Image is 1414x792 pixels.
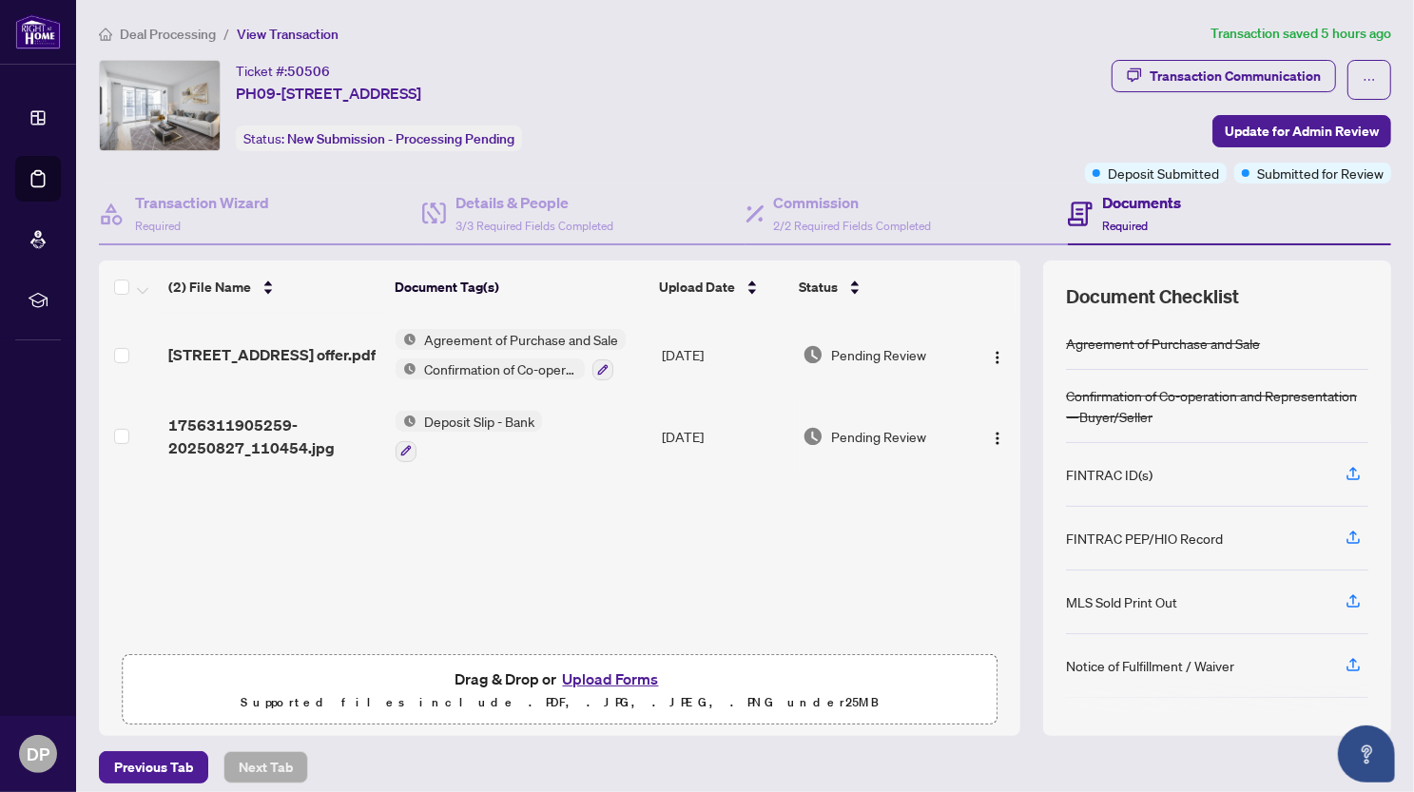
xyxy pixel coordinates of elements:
span: DP [27,741,49,767]
h4: Commission [774,191,932,214]
img: Logo [990,350,1005,365]
img: Status Icon [396,411,416,432]
th: Status [791,261,966,314]
article: Transaction saved 5 hours ago [1211,23,1391,45]
button: Open asap [1338,725,1395,782]
span: Submitted for Review [1257,163,1384,184]
button: Upload Forms [557,666,665,691]
th: Upload Date [651,261,791,314]
th: Document Tag(s) [387,261,651,314]
div: FINTRAC ID(s) [1066,464,1153,485]
div: FINTRAC PEP/HIO Record [1066,528,1223,549]
div: Confirmation of Co-operation and Representation—Buyer/Seller [1066,385,1368,427]
div: MLS Sold Print Out [1066,591,1177,612]
button: Transaction Communication [1112,60,1336,92]
span: [STREET_ADDRESS] offer.pdf [168,343,376,366]
td: [DATE] [655,314,796,396]
div: Ticket #: [236,60,330,82]
span: Required [135,219,181,233]
span: ellipsis [1363,73,1376,87]
span: Agreement of Purchase and Sale [416,329,626,350]
h4: Transaction Wizard [135,191,269,214]
div: Notice of Fulfillment / Waiver [1066,655,1234,676]
button: Previous Tab [99,751,208,783]
img: Document Status [803,426,823,447]
img: Status Icon [396,329,416,350]
span: Document Checklist [1066,283,1239,310]
td: [DATE] [655,396,796,477]
div: Transaction Communication [1150,61,1321,91]
span: Deal Processing [120,26,216,43]
h4: Details & People [455,191,613,214]
span: Pending Review [831,344,926,365]
span: Drag & Drop orUpload FormsSupported files include .PDF, .JPG, .JPEG, .PNG under25MB [123,655,997,725]
span: Deposit Slip - Bank [416,411,542,432]
img: Logo [990,431,1005,446]
span: Pending Review [831,426,926,447]
span: 50506 [287,63,330,80]
button: Logo [982,339,1013,370]
th: (2) File Name [161,261,387,314]
span: Required [1102,219,1148,233]
span: New Submission - Processing Pending [287,130,514,147]
img: Status Icon [396,358,416,379]
li: / [223,23,229,45]
img: IMG-C12358664_1.jpg [100,61,220,150]
button: Status IconAgreement of Purchase and SaleStatus IconConfirmation of Co-operation and Representati... [396,329,626,380]
button: Next Tab [223,751,308,783]
button: Update for Admin Review [1212,115,1391,147]
span: Previous Tab [114,752,193,782]
div: Status: [236,126,522,151]
span: 2/2 Required Fields Completed [774,219,932,233]
span: home [99,28,112,41]
button: Logo [982,421,1013,452]
span: Deposit Submitted [1108,163,1219,184]
div: Agreement of Purchase and Sale [1066,333,1260,354]
span: Drag & Drop or [455,666,665,691]
img: logo [15,14,61,49]
span: 1756311905259-20250827_110454.jpg [168,414,380,459]
button: Status IconDeposit Slip - Bank [396,411,542,462]
h4: Documents [1102,191,1181,214]
span: PH09-[STREET_ADDRESS] [236,82,421,105]
span: Upload Date [659,277,735,298]
span: Confirmation of Co-operation and Representation—Buyer/Seller [416,358,585,379]
span: 3/3 Required Fields Completed [455,219,613,233]
span: Status [799,277,838,298]
p: Supported files include .PDF, .JPG, .JPEG, .PNG under 25 MB [134,691,985,714]
span: (2) File Name [168,277,251,298]
span: Update for Admin Review [1225,116,1379,146]
img: Document Status [803,344,823,365]
span: View Transaction [237,26,339,43]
